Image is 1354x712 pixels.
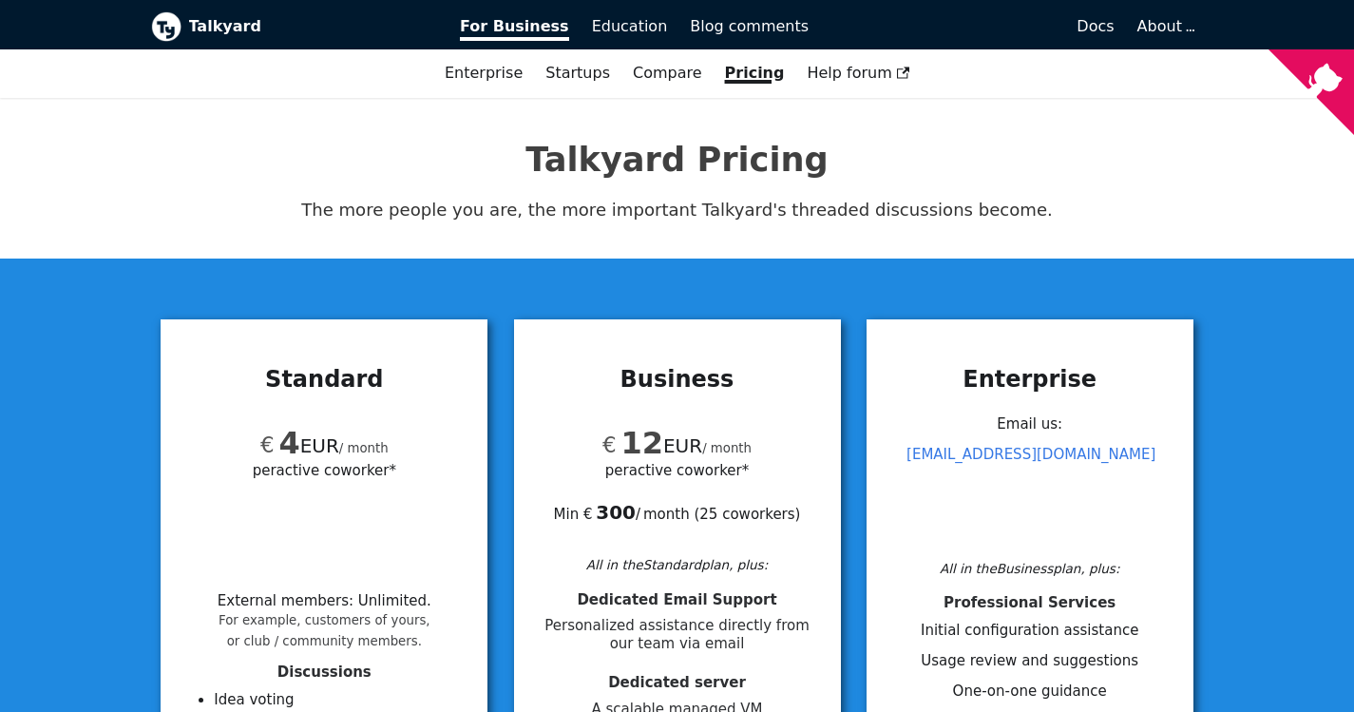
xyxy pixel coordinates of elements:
span: Dedicated Email Support [577,591,776,608]
small: / month [702,441,752,455]
div: Email us: [889,409,1171,553]
span: 12 [620,425,663,461]
h3: Business [537,365,818,394]
span: For Business [460,17,569,41]
a: Pricing [714,57,796,89]
span: Personalized assistance directly from our team via email [537,617,818,653]
div: All in the Standard plan, plus: [537,554,818,575]
a: Blog comments [678,10,820,43]
li: Idea voting [214,690,465,710]
a: [EMAIL_ADDRESS][DOMAIN_NAME] [906,446,1155,463]
a: Talkyard logoTalkyard [151,11,434,42]
h4: Professional Services [889,594,1171,612]
small: / month [339,441,389,455]
h3: Enterprise [889,365,1171,394]
p: The more people you are, the more important Talkyard's threaded discussions become. [151,196,1204,224]
a: Education [581,10,679,43]
span: per active coworker* [253,459,396,481]
img: Talkyard logo [151,11,181,42]
h1: Talkyard Pricing [151,139,1204,181]
li: Usage review and suggestions [889,651,1171,671]
span: € [260,433,275,457]
h3: Standard [183,365,465,394]
li: One-on-one guidance [889,682,1171,702]
span: Education [592,17,668,35]
span: per active coworker* [605,459,749,481]
h4: Discussions [183,664,465,682]
b: 300 [596,501,636,524]
li: Initial configuration assistance [889,621,1171,641]
span: EUR [602,434,702,457]
li: External members : Unlimited . [218,592,431,649]
small: For example, customers of yours, or club / community members. [219,613,430,648]
span: 4 [278,425,299,461]
span: Docs [1077,17,1114,35]
a: About [1137,17,1192,35]
span: EUR [260,434,339,457]
a: Compare [633,64,702,82]
span: Blog comments [690,17,809,35]
div: All in the Business plan, plus: [889,558,1171,579]
a: For Business [448,10,581,43]
span: € [602,433,617,457]
a: Startups [534,57,621,89]
div: Min € / month ( 25 coworkers ) [537,481,818,525]
span: Dedicated server [608,674,746,691]
a: Docs [820,10,1126,43]
span: Help forum [807,64,909,82]
b: Talkyard [189,14,434,39]
a: Enterprise [433,57,534,89]
a: Help forum [795,57,921,89]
